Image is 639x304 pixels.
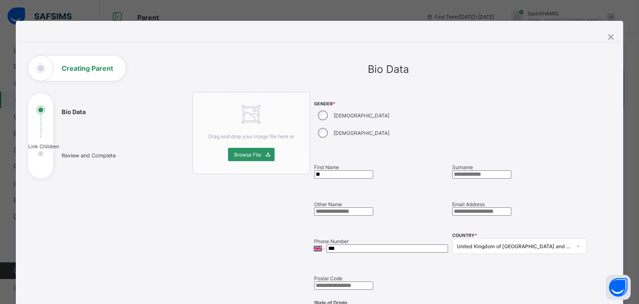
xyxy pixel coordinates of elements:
label: [DEMOGRAPHIC_DATA] [334,130,389,136]
label: Postal Code [314,275,342,282]
div: Drag and drop your image file here orBrowse File [193,92,310,174]
button: Open asap [606,275,631,300]
span: Browse File [234,152,261,158]
span: Drag and drop your image file here or [208,133,294,140]
span: Bio Data [368,63,409,75]
label: Email Address [452,201,485,207]
label: Surname [452,164,473,170]
h1: Creating Parent [62,65,113,72]
span: COUNTRY [452,233,477,238]
span: Link Children [28,143,59,150]
label: Other Name [314,201,342,207]
label: [DEMOGRAPHIC_DATA] [334,112,389,119]
div: × [607,29,615,43]
div: United Kingdom of [GEOGRAPHIC_DATA] and [GEOGRAPHIC_DATA] [457,243,571,249]
label: Phone Number [314,238,349,244]
span: Gender [314,101,448,107]
label: First Name [314,164,339,170]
